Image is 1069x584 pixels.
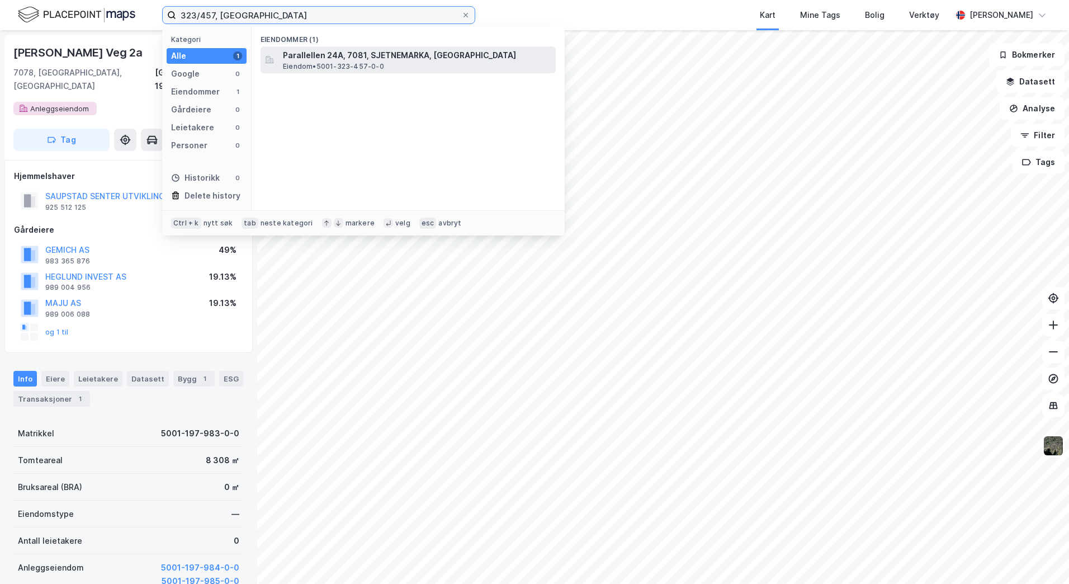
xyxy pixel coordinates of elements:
[161,427,239,440] div: 5001-197-983-0-0
[41,371,69,387] div: Eiere
[233,123,242,132] div: 0
[800,8,840,22] div: Mine Tags
[219,371,243,387] div: ESG
[18,481,82,494] div: Bruksareal (BRA)
[171,35,247,44] div: Kategori
[185,189,240,202] div: Delete history
[419,218,437,229] div: esc
[242,218,258,229] div: tab
[13,391,90,407] div: Transaksjoner
[173,371,215,387] div: Bygg
[176,7,461,23] input: Søk på adresse, matrikkel, gårdeiere, leietakere eller personer
[127,371,169,387] div: Datasett
[74,371,122,387] div: Leietakere
[14,223,243,237] div: Gårdeiere
[18,5,135,25] img: logo.f888ab2527a4732fd821a326f86c7f29.svg
[171,171,220,185] div: Historikk
[1013,530,1069,584] iframe: Chat Widget
[45,203,86,212] div: 925 512 125
[438,219,461,228] div: avbryt
[395,219,410,228] div: velg
[204,219,233,228] div: nytt søk
[171,103,211,116] div: Gårdeiere
[760,8,775,22] div: Kart
[161,561,239,574] button: 5001-197-984-0-0
[1011,124,1065,147] button: Filter
[283,62,384,71] span: Eiendom • 5001-323-457-0-0
[18,561,84,574] div: Anleggseiendom
[233,173,242,182] div: 0
[18,507,74,521] div: Eiendomstype
[1013,151,1065,173] button: Tags
[13,371,37,387] div: Info
[199,373,210,384] div: 1
[996,70,1065,93] button: Datasett
[234,534,239,548] div: 0
[13,129,110,151] button: Tag
[209,296,236,310] div: 19.13%
[18,534,82,548] div: Antall leietakere
[233,141,242,150] div: 0
[224,481,239,494] div: 0 ㎡
[171,139,207,152] div: Personer
[231,507,239,521] div: —
[865,8,884,22] div: Bolig
[171,85,220,98] div: Eiendommer
[346,219,375,228] div: markere
[13,44,145,62] div: [PERSON_NAME] Veg 2a
[233,69,242,78] div: 0
[1043,435,1064,456] img: 9k=
[233,51,242,60] div: 1
[909,8,939,22] div: Verktøy
[45,310,90,319] div: 989 006 088
[1013,530,1069,584] div: Kontrollprogram for chat
[14,169,243,183] div: Hjemmelshaver
[219,243,236,257] div: 49%
[18,454,63,467] div: Tomteareal
[155,66,244,93] div: [GEOGRAPHIC_DATA], 197/983
[171,67,200,81] div: Google
[989,44,1065,66] button: Bokmerker
[209,270,236,284] div: 19.13%
[252,26,565,46] div: Eiendommer (1)
[45,257,90,266] div: 983 365 876
[18,427,54,440] div: Matrikkel
[233,87,242,96] div: 1
[283,49,551,62] span: Parallellen 24A, 7081, SJETNEMARKA, [GEOGRAPHIC_DATA]
[74,393,86,404] div: 1
[13,66,155,93] div: 7078, [GEOGRAPHIC_DATA], [GEOGRAPHIC_DATA]
[171,218,201,229] div: Ctrl + k
[171,121,214,134] div: Leietakere
[45,283,91,292] div: 989 004 956
[233,105,242,114] div: 0
[1000,97,1065,120] button: Analyse
[261,219,313,228] div: neste kategori
[171,49,186,63] div: Alle
[969,8,1033,22] div: [PERSON_NAME]
[206,454,239,467] div: 8 308 ㎡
